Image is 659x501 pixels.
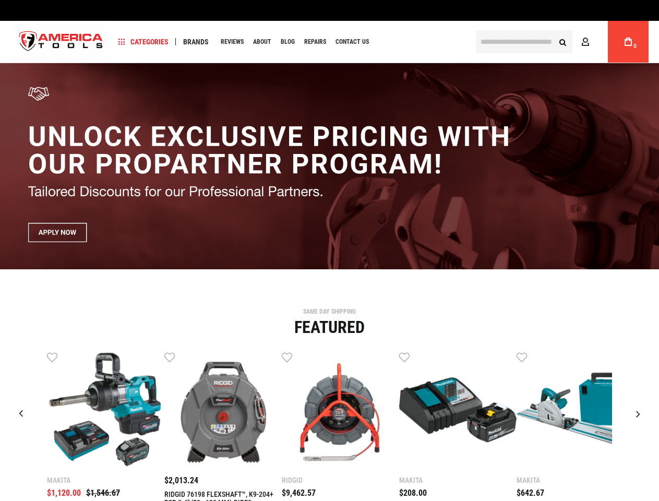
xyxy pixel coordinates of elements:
img: RIDGID 76198 FLEXSHAFT™, K9-204+ FOR 2-4 [164,351,282,469]
span: Reviews [221,39,244,45]
div: Featured [8,319,651,336]
div: SAME DAY SHIPPING [8,308,651,315]
img: MAKITA SP6000J1 6-1/2" PLUNGE CIRCULAR SAW, 55" GUIDE RAIL, 12 AMP, ELECTRIC BRAKE, CASE [517,351,634,469]
a: store logo [10,22,112,62]
span: Brands [183,38,209,45]
span: $2,013.24 [164,475,198,485]
span: Contact Us [336,39,369,45]
a: Brands [178,35,213,49]
img: RIDGID 76883 SEESNAKE® MINI PRO [282,351,399,469]
a: Blog [276,35,299,49]
img: MAKITA BL1840BDC1 18V LXT® LITHIUM-ION BATTERY AND CHARGER STARTER PACK, BL1840B, DC18RC (4.0AH) [399,351,517,469]
img: America Tools [10,22,112,62]
span: $1,546.67 [86,488,120,498]
button: Search [553,32,572,52]
div: Makita [517,476,634,484]
a: About [248,35,276,49]
span: Blog [281,39,295,45]
span: $1,120.00 [47,488,81,498]
a: MAKITA SP6000J1 6-1/2" PLUNGE CIRCULAR SAW, 55" GUIDE RAIL, 12 AMP, ELECTRIC BRAKE, CASE [517,351,634,471]
span: $642.67 [517,488,544,498]
span: 0 [633,43,637,49]
a: Categories [114,35,173,49]
a: 0 [618,21,638,63]
a: RIDGID 76198 FLEXSHAFT™, K9-204+ FOR 2-4 [164,351,282,471]
span: About [253,39,271,45]
span: Categories [118,38,169,45]
span: $9,462.57 [282,488,316,498]
a: RIDGID 76883 SEESNAKE® MINI PRO [282,351,399,471]
a: Makita GWT10T 40V max XGT® Brushless Cordless 4‑Sp. High‑Torque 1" Sq. Drive D‑Handle Extended An... [47,351,164,471]
a: Repairs [299,35,331,49]
a: Contact Us [331,35,374,49]
span: $208.00 [399,488,427,498]
a: MAKITA BL1840BDC1 18V LXT® LITHIUM-ION BATTERY AND CHARGER STARTER PACK, BL1840B, DC18RC (4.0AH) [399,351,517,471]
div: Makita [399,476,517,484]
div: Ridgid [282,476,399,484]
img: Makita GWT10T 40V max XGT® Brushless Cordless 4‑Sp. High‑Torque 1" Sq. Drive D‑Handle Extended An... [47,351,164,469]
span: Repairs [304,39,326,45]
a: Reviews [216,35,248,49]
div: Makita [47,476,164,484]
